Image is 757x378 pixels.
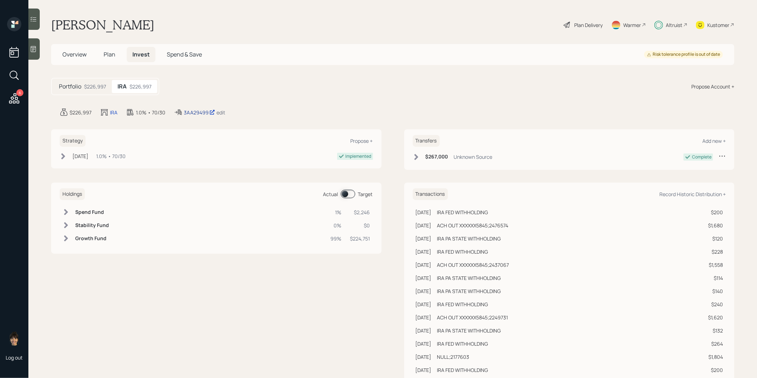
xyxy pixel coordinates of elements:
[416,327,432,334] div: [DATE]
[437,248,488,255] div: IRA FED WITHHOLDING
[96,152,126,160] div: 1.0% • 70/30
[75,209,109,215] h6: Spend Fund
[350,222,370,229] div: $0
[704,340,723,347] div: $264
[184,109,215,116] div: 3AA29499
[704,301,723,308] div: $240
[704,366,723,374] div: $200
[346,153,372,160] div: Implemented
[416,353,432,361] div: [DATE]
[666,21,682,29] div: Altruist
[132,50,150,58] span: Invest
[136,109,165,116] div: 1.0% • 70/30
[331,209,342,216] div: 1%
[416,235,432,242] div: [DATE]
[59,83,81,90] h5: Portfolio
[437,327,501,334] div: IRA PA STATE WITHHOLDING
[60,135,86,147] h6: Strategy
[437,314,508,321] div: ACH OUT XXXXXX5845;2249731
[7,331,21,346] img: treva-nostdahl-headshot.png
[437,301,488,308] div: IRA FED WITHHOLDING
[110,109,117,116] div: IRA
[704,261,723,269] div: $1,558
[437,340,488,347] div: IRA FED WITHHOLDING
[331,235,342,242] div: 99%
[647,52,720,58] div: Risk tolerance profile is out of date
[704,287,723,295] div: $140
[416,314,432,321] div: [DATE]
[70,109,92,116] div: $226,997
[51,17,154,33] h1: [PERSON_NAME]
[704,209,723,216] div: $200
[216,109,225,116] div: edit
[692,154,712,160] div: Complete
[691,83,734,90] div: Propose Account +
[413,135,440,147] h6: Transfers
[6,354,23,361] div: Log out
[623,21,641,29] div: Warmer
[437,366,488,374] div: IRA FED WITHHOLDING
[331,222,342,229] div: 0%
[437,287,501,295] div: IRA PA STATE WITHHOLDING
[437,261,509,269] div: ACH OUT XXXXXX5845;2437067
[437,222,509,229] div: ACH OUT XXXXXX5845;2476574
[167,50,202,58] span: Spend & Save
[416,209,432,216] div: [DATE]
[416,248,432,255] div: [DATE]
[75,236,109,242] h6: Growth Fund
[574,21,603,29] div: Plan Delivery
[75,222,109,228] h6: Stability Fund
[707,21,729,29] div: Kustomer
[704,314,723,321] div: $1,620
[416,222,432,229] div: [DATE]
[416,301,432,308] div: [DATE]
[416,274,432,282] div: [DATE]
[323,190,338,198] div: Actual
[704,353,723,361] div: $1,804
[72,152,88,160] div: [DATE]
[704,248,723,255] div: $228
[437,274,501,282] div: IRA PA STATE WITHHOLDING
[416,287,432,295] div: [DATE]
[117,83,127,90] h5: IRA
[351,137,373,144] div: Propose +
[426,154,448,160] h6: $267,000
[416,261,432,269] div: [DATE]
[358,190,373,198] div: Target
[704,274,723,282] div: $114
[659,191,726,198] div: Record Historic Distribution +
[350,209,370,216] div: $2,246
[704,222,723,229] div: $1,680
[702,137,726,144] div: Add new +
[60,188,85,200] h6: Holdings
[704,235,723,242] div: $120
[437,353,470,361] div: NULL;2177603
[416,340,432,347] div: [DATE]
[704,327,723,334] div: $132
[16,89,23,96] div: 6
[437,209,488,216] div: IRA FED WITHHOLDING
[62,50,87,58] span: Overview
[84,83,106,90] div: $226,997
[130,83,152,90] div: $226,997
[104,50,115,58] span: Plan
[437,235,501,242] div: IRA PA STATE WITHHOLDING
[454,153,493,161] div: Unknown Source
[413,188,448,200] h6: Transactions
[416,366,432,374] div: [DATE]
[350,235,370,242] div: $224,751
